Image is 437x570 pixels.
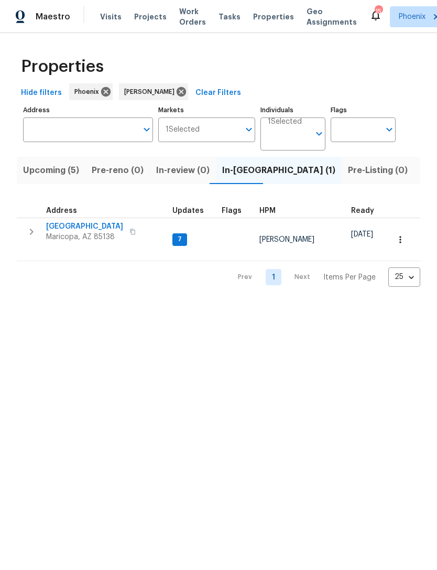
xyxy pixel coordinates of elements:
span: Properties [253,12,294,22]
span: Visits [100,12,122,22]
a: Goto page 1 [266,269,281,285]
label: Address [23,107,153,113]
label: Markets [158,107,256,113]
span: Flags [222,207,242,214]
span: Maricopa, AZ 85138 [46,232,123,242]
span: HPM [259,207,276,214]
button: Open [139,122,154,137]
button: Open [382,122,397,137]
div: 15 [375,6,382,17]
span: Properties [21,61,104,72]
nav: Pagination Navigation [228,267,420,287]
span: [PERSON_NAME] [124,87,179,97]
span: 1 Selected [166,125,200,134]
div: [PERSON_NAME] [119,83,188,100]
span: Hide filters [21,87,62,100]
span: Updates [172,207,204,214]
span: In-review (0) [156,163,210,178]
label: Individuals [260,107,325,113]
button: Open [242,122,256,137]
div: 25 [388,263,420,291]
button: Hide filters [17,83,66,103]
div: Phoenix [69,83,113,100]
span: Tasks [218,13,241,20]
span: Address [46,207,77,214]
span: Work Orders [179,6,206,27]
p: Items Per Page [323,272,376,283]
button: Open [312,126,326,141]
span: In-[GEOGRAPHIC_DATA] (1) [222,163,335,178]
span: Geo Assignments [307,6,357,27]
div: Earliest renovation start date (first business day after COE or Checkout) [351,207,384,214]
span: Pre-Listing (0) [348,163,408,178]
span: Phoenix [74,87,103,97]
span: Phoenix [399,12,425,22]
label: Flags [331,107,396,113]
span: Maestro [36,12,70,22]
span: [GEOGRAPHIC_DATA] [46,221,123,232]
span: Upcoming (5) [23,163,79,178]
button: Clear Filters [191,83,245,103]
span: [PERSON_NAME] [259,236,314,243]
span: Projects [134,12,167,22]
span: Pre-reno (0) [92,163,144,178]
span: [DATE] [351,231,373,238]
span: Clear Filters [195,87,241,100]
span: Ready [351,207,374,214]
span: 1 Selected [268,117,302,126]
span: 7 [173,235,186,244]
